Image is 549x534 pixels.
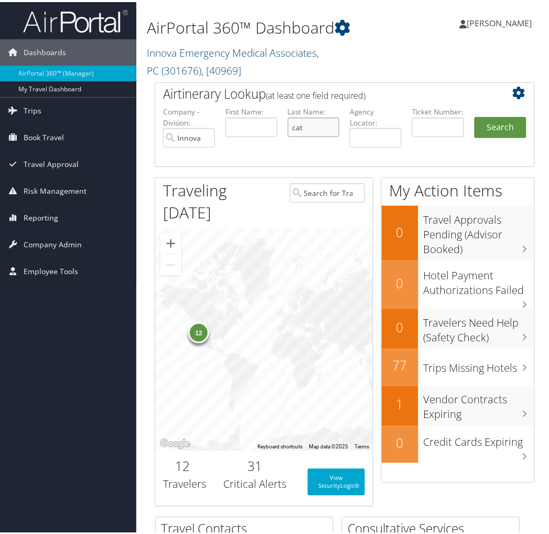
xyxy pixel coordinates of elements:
[382,222,418,239] h2: 0
[24,229,82,256] span: Company Admin
[24,96,41,122] span: Trips
[290,181,365,201] input: Search for Traveler
[382,424,534,461] a: 0Credit Cards Expiring
[24,256,78,282] span: Employee Tools
[424,261,534,296] h3: Hotel Payment Authorizations Failed
[355,442,370,448] a: Terms (opens in new tab)
[308,467,364,494] a: View SecurityLogic®
[266,88,366,99] span: (at least one field required)
[24,203,58,229] span: Reporting
[201,61,241,76] span: , [ 40969 ]
[382,259,534,306] a: 0Hotel Payment Authorizations Failed
[24,149,79,175] span: Travel Approval
[218,475,293,490] h3: Critical Alerts
[382,317,418,334] h2: 0
[382,433,418,451] h2: 0
[162,61,201,76] span: ( 301676 )
[424,385,534,420] h3: Vendor Contracts Expiring
[163,177,274,222] h1: Traveling [DATE]
[158,435,192,449] a: Open this area in Google Maps (opens a new window)
[23,7,128,32] img: airportal-logo.png
[163,104,215,126] label: Company - Division:
[24,122,64,149] span: Book Travel
[382,177,534,200] h1: My Action Items
[382,273,418,290] h2: 0
[288,104,340,115] label: Last Name:
[258,442,303,449] button: Keyboard shortcuts
[163,83,495,101] h2: Airtinerary Lookup
[424,205,534,255] h3: Travel Approvals Pending (Advisor Booked)
[475,115,526,136] button: Search
[460,5,543,37] a: [PERSON_NAME]
[147,44,319,76] a: Innova Emergency Medical Associates, PC
[382,355,418,373] h2: 77
[382,347,534,384] a: 77Trips Missing Hotels
[424,308,534,343] h3: Travelers Need Help (Safety Check)
[424,354,534,374] h3: Trips Missing Hotels
[147,15,411,37] h1: AirPortal 360™ Dashboard
[163,456,202,474] h2: 12
[309,442,349,448] span: Map data ©2025
[163,475,202,490] h3: Travelers
[218,456,293,474] h2: 31
[424,428,534,448] h3: Credit Cards Expiring
[467,15,532,27] span: [PERSON_NAME]
[160,231,181,252] button: Zoom in
[382,384,534,424] a: 1Vendor Contracts Expiring
[24,37,66,64] span: Dashboards
[382,307,534,347] a: 0Travelers Need Help (Safety Check)
[160,253,181,274] button: Zoom out
[382,204,534,259] a: 0Travel Approvals Pending (Advisor Booked)
[189,320,210,341] div: 12
[24,176,87,202] span: Risk Management
[382,394,418,412] h2: 1
[412,104,464,115] label: Ticket Number:
[158,435,192,449] img: Google
[225,104,277,115] label: First Name:
[350,104,402,126] label: Agency Locator:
